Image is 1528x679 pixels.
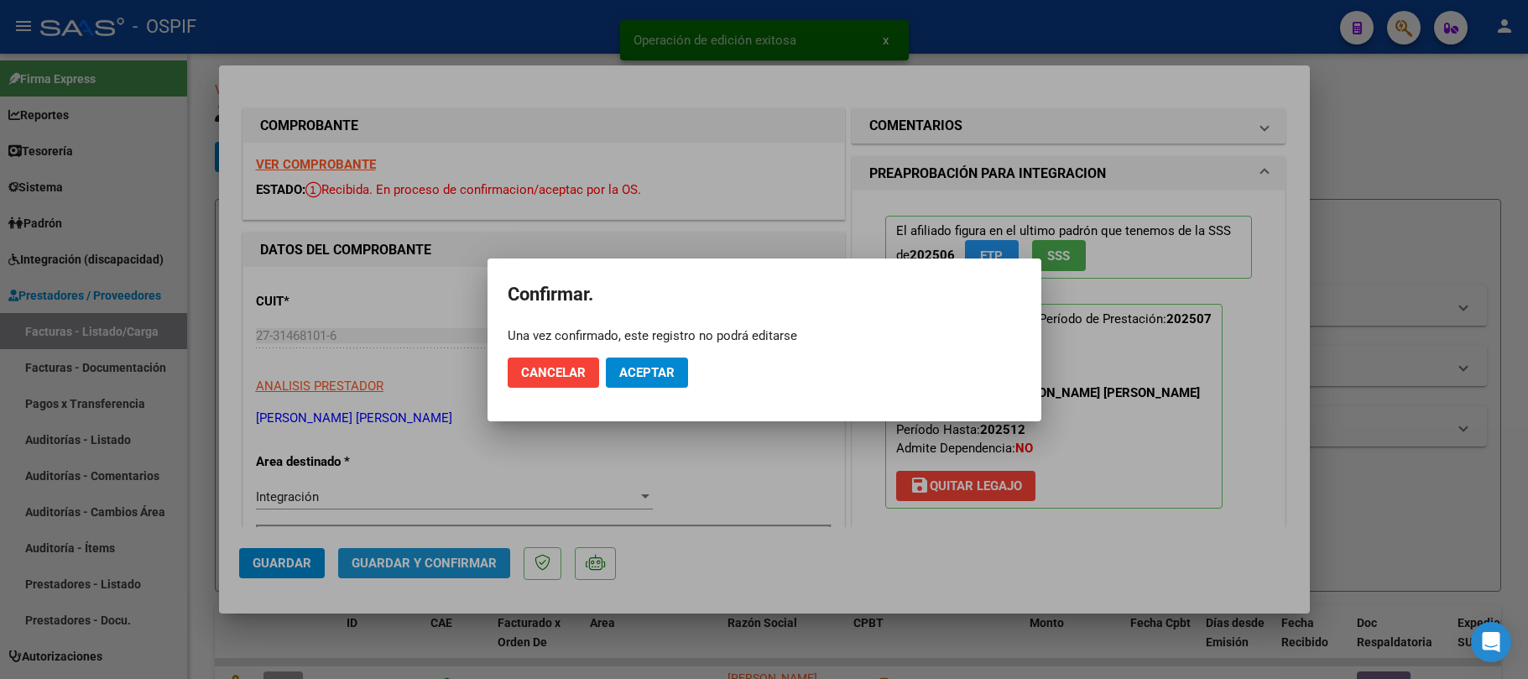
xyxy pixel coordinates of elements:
[508,358,599,388] button: Cancelar
[508,327,1021,344] div: Una vez confirmado, este registro no podrá editarse
[521,365,586,380] span: Cancelar
[606,358,688,388] button: Aceptar
[1471,622,1511,662] div: Open Intercom Messenger
[619,365,675,380] span: Aceptar
[508,279,1021,311] h2: Confirmar.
